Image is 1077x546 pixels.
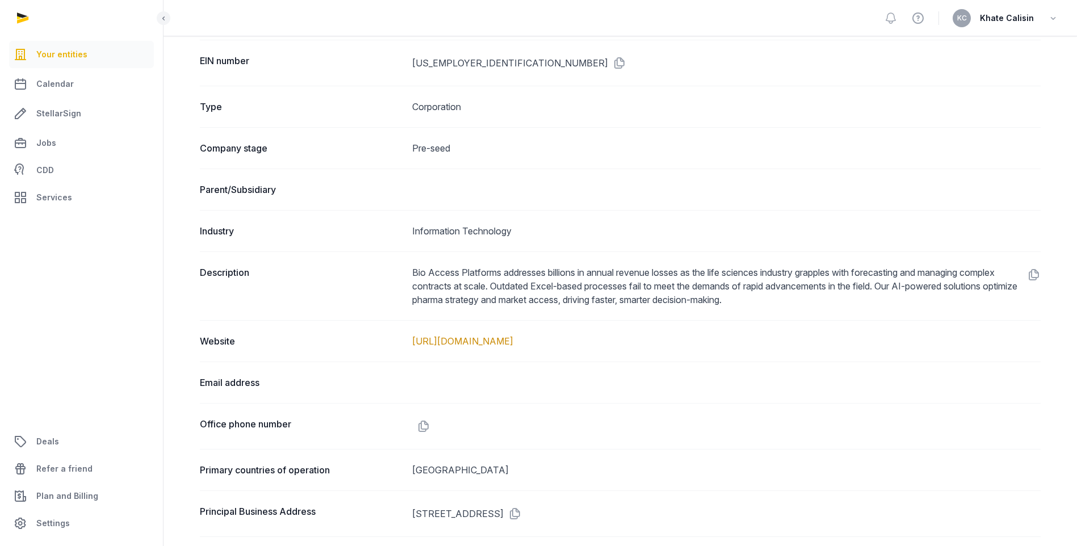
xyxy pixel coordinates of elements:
button: KC [953,9,971,27]
span: CDD [36,163,54,177]
dt: Website [200,334,403,348]
a: CDD [9,159,154,182]
dd: [GEOGRAPHIC_DATA] [412,463,1041,477]
dt: EIN number [200,54,403,72]
dt: Description [200,266,403,306]
dd: Pre-seed [412,141,1041,155]
dt: Office phone number [200,417,403,435]
a: Calendar [9,70,154,98]
span: Khate Calisin [980,11,1034,25]
a: [URL][DOMAIN_NAME] [412,335,513,347]
a: Refer a friend [9,455,154,482]
span: Refer a friend [36,462,93,476]
dt: Type [200,100,403,114]
a: StellarSign [9,100,154,127]
a: Plan and Billing [9,482,154,510]
span: KC [957,15,967,22]
dt: Email address [200,376,403,389]
dt: Primary countries of operation [200,463,403,477]
a: Your entities [9,41,154,68]
dd: [STREET_ADDRESS] [412,505,1041,523]
dd: [US_EMPLOYER_IDENTIFICATION_NUMBER] [412,54,1041,72]
a: Services [9,184,154,211]
dd: Bio Access Platforms addresses billions in annual revenue losses as the life sciences industry gr... [412,266,1041,306]
span: Settings [36,516,70,530]
dt: Company stage [200,141,403,155]
dd: Corporation [412,100,1041,114]
span: Calendar [36,77,74,91]
span: Deals [36,435,59,448]
a: Jobs [9,129,154,157]
dt: Parent/Subsidiary [200,183,403,196]
span: Services [36,191,72,204]
span: StellarSign [36,107,81,120]
a: Deals [9,428,154,455]
span: Your entities [36,48,87,61]
a: Settings [9,510,154,537]
span: Jobs [36,136,56,150]
dd: Information Technology [412,224,1041,238]
dt: Principal Business Address [200,505,403,523]
span: Plan and Billing [36,489,98,503]
dt: Industry [200,224,403,238]
iframe: Chat Widget [873,414,1077,546]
